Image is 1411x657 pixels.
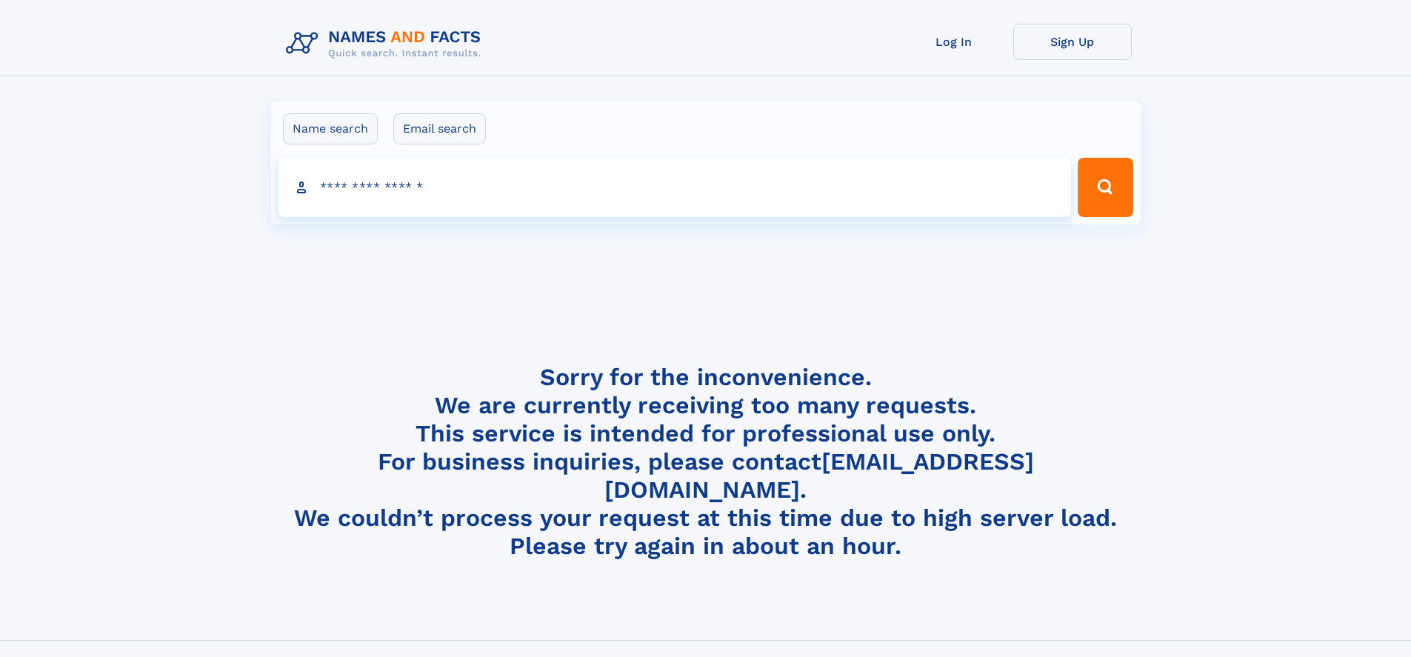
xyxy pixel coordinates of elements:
[1013,24,1132,60] a: Sign Up
[895,24,1013,60] a: Log In
[283,113,378,144] label: Name search
[1078,158,1133,217] button: Search Button
[280,363,1132,561] h4: Sorry for the inconvenience. We are currently receiving too many requests. This service is intend...
[393,113,486,144] label: Email search
[280,24,493,64] img: Logo Names and Facts
[604,447,1034,504] a: [EMAIL_ADDRESS][DOMAIN_NAME]
[278,158,1072,217] input: search input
